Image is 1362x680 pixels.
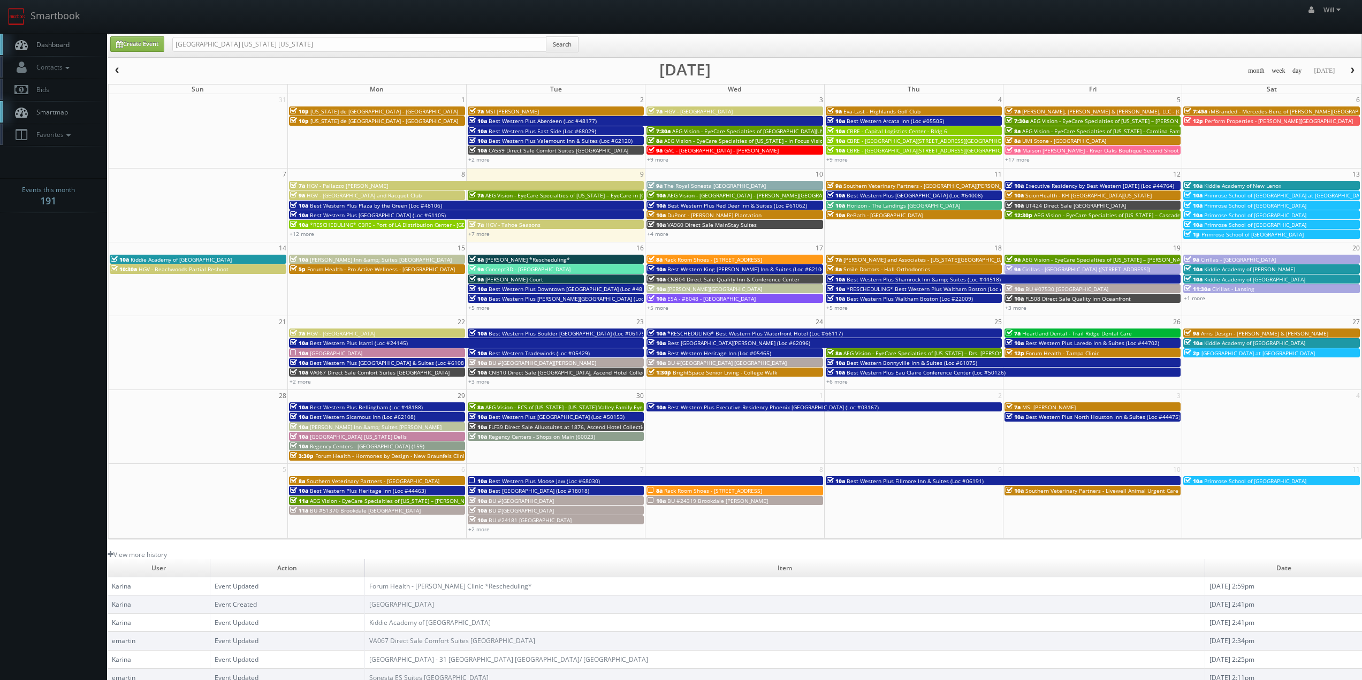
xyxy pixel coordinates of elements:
span: Best Western Plus Boulder [GEOGRAPHIC_DATA] (Loc #06179) [489,330,646,337]
span: ScionHealth - KH [GEOGRAPHIC_DATA][US_STATE] [1025,192,1152,199]
span: 8a [290,477,305,485]
span: 10a [290,487,308,494]
span: Best [GEOGRAPHIC_DATA][PERSON_NAME] (Loc #62096) [667,339,810,347]
span: 9a [648,182,663,189]
span: [PERSON_NAME][GEOGRAPHIC_DATA] [667,285,762,293]
span: Sat [1267,85,1277,94]
span: 10a [1184,339,1203,347]
span: 9a [1006,256,1021,263]
span: 10a [469,487,487,494]
span: HGV - [GEOGRAPHIC_DATA] [307,330,375,337]
span: 10a [648,192,666,199]
span: Thu [908,85,920,94]
span: AEG Vision - EyeCare Specialties of [US_STATE] - Carolina Family Vision [1022,127,1203,135]
span: Best Western Plus [PERSON_NAME][GEOGRAPHIC_DATA] (Loc #66006) [489,295,667,302]
span: 8a [469,403,484,411]
span: 10a [290,349,308,357]
span: [US_STATE] de [GEOGRAPHIC_DATA] - [GEOGRAPHIC_DATA] [310,117,458,125]
span: 10a [827,117,845,125]
a: +2 more [468,156,490,163]
span: Best Western Plus Valemount Inn & Suites (Loc #62120) [489,137,633,144]
span: 11a [290,497,308,505]
span: [PERSON_NAME] Court [485,276,543,283]
span: 9a [648,147,663,154]
button: Search [546,36,579,52]
span: AEG Vision - EyeCare Specialties of [US_STATE] – [PERSON_NAME] EyeCare [310,497,500,505]
a: +3 more [468,378,490,385]
span: Kiddie Academy of [GEOGRAPHIC_DATA] [1204,339,1305,347]
span: 9a [469,265,484,273]
span: Best Western Plus Laredo Inn & Suites (Loc #44702) [1025,339,1159,347]
span: Best Western Plus Shamrock Inn &amp; Suites (Loc #44518) [847,276,1001,283]
span: Primrose School of [GEOGRAPHIC_DATA] [1204,211,1306,219]
span: Best Western Arcata Inn (Loc #05505) [847,117,944,125]
span: 9a [1184,330,1199,337]
span: 10a [827,202,845,209]
span: AEG Vision - EyeCare Specialties of [US_STATE] – EyeCare in [GEOGRAPHIC_DATA] [485,192,692,199]
span: Smile Doctors - Hall Orthodontics [843,265,930,273]
span: Best Western Plus [GEOGRAPHIC_DATA] (Loc #61105) [310,211,446,219]
span: 10a [469,413,487,421]
span: 7a [827,256,842,263]
span: Wed [728,85,741,94]
span: Best Western Plus Heritage Inn (Loc #44463) [310,487,426,494]
span: [PERSON_NAME] and Associates - [US_STATE][GEOGRAPHIC_DATA] [843,256,1011,263]
span: HGV - Pallazzo [PERSON_NAME] [307,182,388,189]
span: Eva-Last - Highlands Golf Club [843,108,920,115]
span: 10a [469,330,487,337]
span: [PERSON_NAME] Inn &amp; Suites [PERSON_NAME] [310,423,442,431]
span: Regency Centers - [GEOGRAPHIC_DATA] (159) [310,442,424,450]
span: Cirillas - Lansing [1212,285,1254,293]
span: MSI [PERSON_NAME] [485,108,539,115]
span: 10a [648,330,666,337]
span: BU #07530 [GEOGRAPHIC_DATA] [1025,285,1108,293]
span: Best Western Plus Moose Jaw (Loc #68030) [489,477,600,485]
span: 12p [1184,117,1203,125]
span: Best Western Plus Eau Claire Conference Center (Loc #50126) [847,369,1006,376]
a: +4 more [647,230,668,238]
span: 10a [827,276,845,283]
span: Primrose School of [GEOGRAPHIC_DATA] [1204,202,1306,209]
span: 10a [290,413,308,421]
span: 31 [278,94,287,105]
span: 11a [290,507,308,514]
span: 10a [290,369,308,376]
span: 10a [290,256,308,263]
span: 10a [1184,265,1203,273]
span: *RESCHEDULING* CBRE - Port of LA Distribution Center - [GEOGRAPHIC_DATA] 1 [310,221,514,228]
span: Best Western Plus Red Deer Inn & Suites (Loc #61062) [667,202,807,209]
span: Southern Veterinary Partners - [GEOGRAPHIC_DATA][PERSON_NAME] [843,182,1018,189]
span: MSI [PERSON_NAME] [1022,403,1076,411]
span: [GEOGRAPHIC_DATA] [US_STATE] Dells [310,433,407,440]
span: Dashboard [31,40,70,49]
span: 10a [827,147,845,154]
a: +2 more [468,525,490,533]
span: 10a [648,339,666,347]
span: 8a [648,487,663,494]
button: month [1244,64,1268,78]
span: DuPont - [PERSON_NAME] Plantation [667,211,762,219]
span: Best Western Plus Plaza by the Green (Loc #48106) [310,202,442,209]
span: 12p [1006,349,1024,357]
span: Best [GEOGRAPHIC_DATA] (Loc #18018) [489,487,589,494]
span: BU #[GEOGRAPHIC_DATA] [GEOGRAPHIC_DATA] [667,359,787,366]
button: week [1268,64,1289,78]
span: 7a [469,192,484,199]
a: +9 more [647,156,668,163]
span: 10a [290,423,308,431]
span: BU #[GEOGRAPHIC_DATA] [489,507,554,514]
span: 5p [290,265,306,273]
span: ESA - #8048 - [GEOGRAPHIC_DATA] [667,295,756,302]
span: 8a [827,349,842,357]
span: Fri [1089,85,1097,94]
span: [PERSON_NAME], [PERSON_NAME] & [PERSON_NAME], LLC - [GEOGRAPHIC_DATA] [1022,108,1228,115]
span: 9a [1006,265,1021,273]
span: Executive Residency by Best Western [DATE] (Loc #44764) [1025,182,1174,189]
span: Primrose School of [GEOGRAPHIC_DATA] [1201,231,1304,238]
span: 1p [1184,231,1200,238]
span: 7:30a [648,127,671,135]
span: 10a [111,256,129,263]
span: AEG Vision - [GEOGRAPHIC_DATA] - [PERSON_NAME][GEOGRAPHIC_DATA] [667,192,851,199]
span: Kiddie Academy of [GEOGRAPHIC_DATA] [1204,276,1305,283]
span: 10a [648,265,666,273]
